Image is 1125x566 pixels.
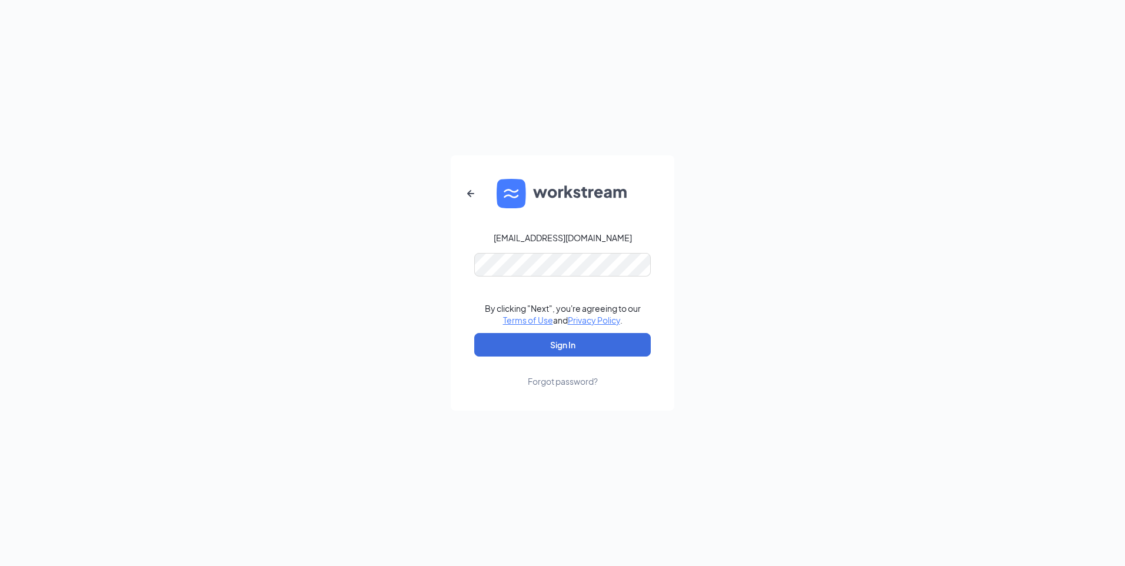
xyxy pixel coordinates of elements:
[494,232,632,244] div: [EMAIL_ADDRESS][DOMAIN_NAME]
[568,315,620,325] a: Privacy Policy
[627,258,641,272] keeper-lock: Open Keeper Popup
[464,187,478,201] svg: ArrowLeftNew
[528,357,598,387] a: Forgot password?
[503,315,553,325] a: Terms of Use
[457,179,485,208] button: ArrowLeftNew
[497,179,628,208] img: WS logo and Workstream text
[528,375,598,387] div: Forgot password?
[474,333,651,357] button: Sign In
[485,302,641,326] div: By clicking "Next", you're agreeing to our and .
